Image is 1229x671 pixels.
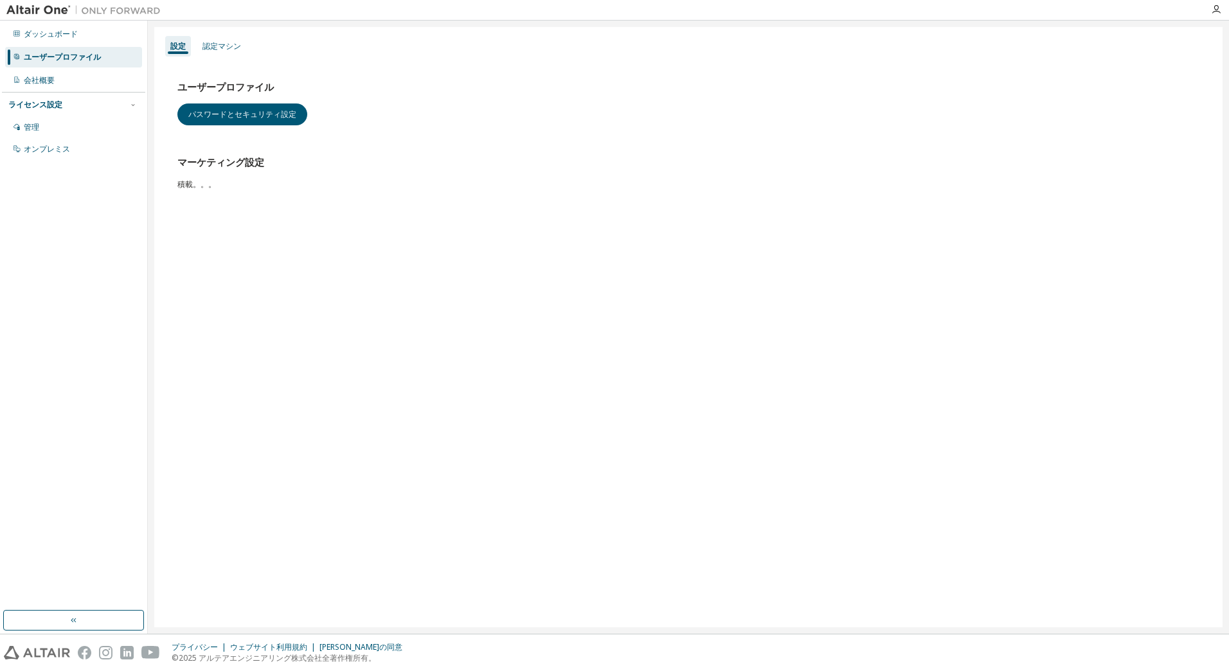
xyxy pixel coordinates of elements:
[230,642,319,652] div: ウェブサイト利用規約
[172,642,230,652] div: プライバシー
[8,100,62,110] div: ライセンス設定
[24,75,55,85] div: 会社概要
[120,646,134,659] img: linkedin.svg
[141,646,160,659] img: youtube.svg
[179,652,376,663] font: 2025 アルテアエンジニアリング株式会社全著作権所有。
[78,646,91,659] img: facebook.svg
[24,122,39,132] div: 管理
[24,144,70,154] div: オンプレミス
[4,646,70,659] img: altair_logo.svg
[24,52,101,62] div: ユーザープロファイル
[170,41,186,51] div: 設定
[319,642,410,652] div: [PERSON_NAME]の同意
[172,652,410,663] p: ©
[177,103,307,125] button: パスワードとセキュリティ設定
[177,179,216,190] font: 積載。。。
[177,156,1199,169] h3: マーケティング設定
[202,41,241,51] div: 認定マシン
[6,4,167,17] img: アルタイルワン
[177,81,1199,94] h3: ユーザープロファイル
[99,646,112,659] img: instagram.svg
[24,29,78,39] div: ダッシュボード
